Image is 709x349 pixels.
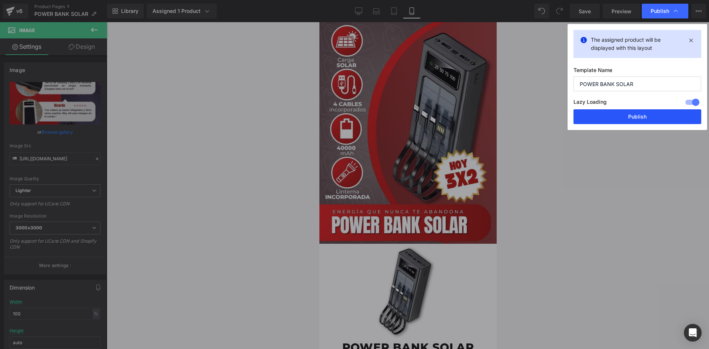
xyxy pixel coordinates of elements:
label: Template Name [573,67,701,76]
p: The assigned product will be displayed with this layout [591,36,684,52]
label: Lazy Loading [573,97,607,109]
a: POWER BANK SOLAR [23,319,155,331]
button: Publish [573,109,701,124]
span: Publish [651,8,669,14]
img: POWER BANK SOLAR [40,222,137,319]
div: Open Intercom Messenger [684,324,702,342]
